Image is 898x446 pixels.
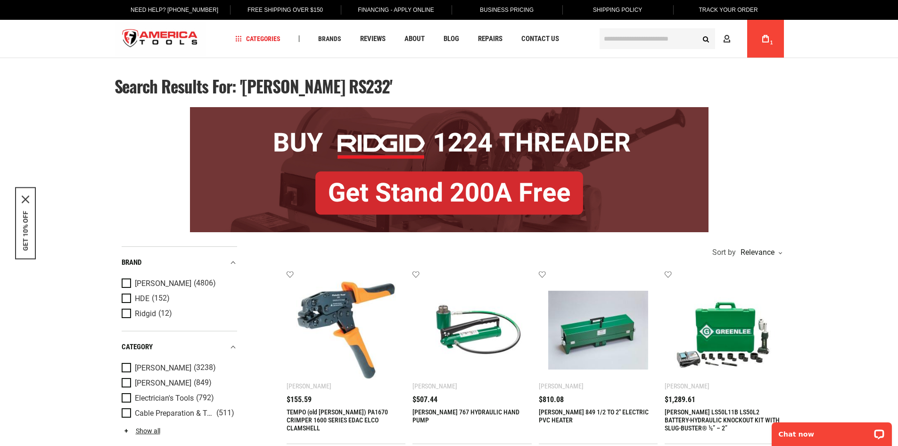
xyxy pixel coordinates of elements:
button: Close [22,195,29,203]
div: [PERSON_NAME] [539,382,584,390]
img: GREENLEE LS50L11B LS50L2 BATTERY-HYDRAULIC KNOCKOUT KIT WITH SLUG-BUSTER® ½” – 2” [674,280,774,380]
a: Electrician's Tools (792) [122,393,235,404]
span: $810.08 [539,396,564,404]
div: [PERSON_NAME] [287,382,331,390]
div: [PERSON_NAME] [412,382,457,390]
a: HDE (152) [122,294,235,304]
img: BOGO: Buy RIDGID® 1224 Threader, Get Stand 200A Free! [190,107,709,232]
a: About [400,33,429,45]
span: Reviews [360,35,386,42]
span: 1 [770,40,773,45]
a: [PERSON_NAME] (4806) [122,278,235,289]
div: category [122,341,237,353]
span: Search results for: '[PERSON_NAME] RS232' [115,74,392,98]
a: [PERSON_NAME] (3238) [122,363,235,373]
a: Reviews [356,33,390,45]
svg: close icon [22,195,29,203]
span: About [404,35,425,42]
img: TEMPO (old Greenlee) PA1670 CRIMPER 1600 SERIES EDAC ELCO CLAMSHELL [296,280,396,380]
span: Sort by [712,249,736,256]
span: $1,289.61 [665,396,695,404]
span: (849) [194,379,212,387]
span: Cable Preparation & Termination [135,409,214,418]
a: Show all [122,427,160,435]
span: Repairs [478,35,503,42]
img: GREENLEE 849 1/2 TO 2 [548,280,649,380]
span: Categories [235,35,280,42]
iframe: LiveChat chat widget [766,416,898,446]
span: Electrician's Tools [135,394,194,403]
span: Ridgid [135,310,156,318]
a: TEMPO (old [PERSON_NAME]) PA1670 CRIMPER 1600 SERIES EDAC ELCO CLAMSHELL [287,408,388,432]
button: GET 10% OFF [22,210,29,251]
span: (4806) [194,279,216,287]
span: (511) [216,409,234,417]
a: Contact Us [517,33,563,45]
span: [PERSON_NAME] [135,379,191,387]
a: [PERSON_NAME] LS50L11B LS50L2 BATTERY-HYDRAULIC KNOCKOUT KIT WITH SLUG-BUSTER® ½” – 2” [665,408,780,432]
a: [PERSON_NAME] 767 HYDRAULIC HAND PUMP [412,408,519,424]
a: Ridgid (12) [122,309,235,319]
a: Categories [231,33,285,45]
a: 1 [757,20,774,58]
span: [PERSON_NAME] [135,279,191,288]
span: $507.44 [412,396,437,404]
span: (12) [158,310,172,318]
span: $155.59 [287,396,312,404]
a: Cable Preparation & Termination (511) [122,408,235,419]
span: (792) [196,394,214,402]
span: HDE [135,295,149,303]
img: GREENLEE 767 HYDRAULIC HAND PUMP [422,280,522,380]
span: [PERSON_NAME] [135,364,191,372]
span: Brands [318,35,341,42]
div: [PERSON_NAME] [665,382,709,390]
span: (152) [152,295,170,303]
span: Shipping Policy [593,7,643,13]
a: BOGO: Buy RIDGID® 1224 Threader, Get Stand 200A Free! [190,107,709,114]
a: Blog [439,33,463,45]
a: Repairs [474,33,507,45]
a: [PERSON_NAME] 849 1/2 TO 2" ELECTRIC PVC HEATER [539,408,649,424]
span: Blog [444,35,459,42]
div: Relevance [738,249,782,256]
button: Search [697,30,715,48]
span: (3238) [194,364,216,372]
a: store logo [115,21,206,57]
div: Brand [122,256,237,269]
a: Brands [314,33,346,45]
span: Contact Us [521,35,559,42]
img: America Tools [115,21,206,57]
a: [PERSON_NAME] (849) [122,378,235,388]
